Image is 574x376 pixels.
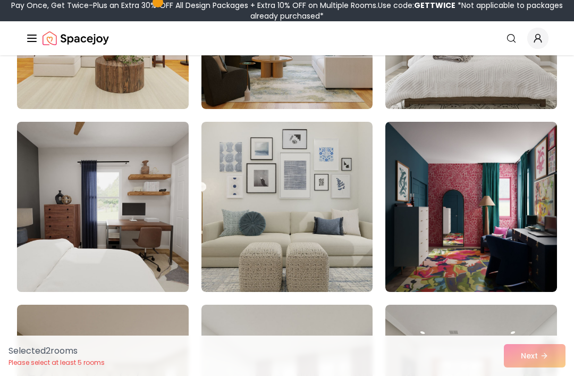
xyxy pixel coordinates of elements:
a: Spacejoy [43,28,109,49]
img: Room room-17 [201,122,373,292]
img: Room room-18 [385,122,557,292]
nav: Global [26,21,548,55]
img: Spacejoy Logo [43,28,109,49]
img: Room room-16 [13,118,193,296]
p: Selected 2 room s [9,345,105,357]
p: Please select at least 5 rooms [9,358,105,367]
